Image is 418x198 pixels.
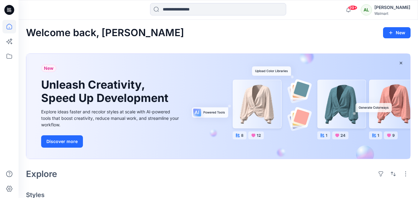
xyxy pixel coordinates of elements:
[41,108,180,128] div: Explore ideas faster and recolor styles at scale with AI-powered tools that boost creativity, red...
[374,4,410,11] div: [PERSON_NAME]
[383,27,411,38] button: New
[41,135,83,148] button: Discover more
[26,169,57,179] h2: Explore
[361,4,372,15] div: AL
[41,135,180,148] a: Discover more
[26,27,184,39] h2: Welcome back, [PERSON_NAME]
[374,11,410,16] div: Walmart
[41,78,171,105] h1: Unleash Creativity, Speed Up Development
[44,65,54,72] span: New
[348,5,357,10] span: 99+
